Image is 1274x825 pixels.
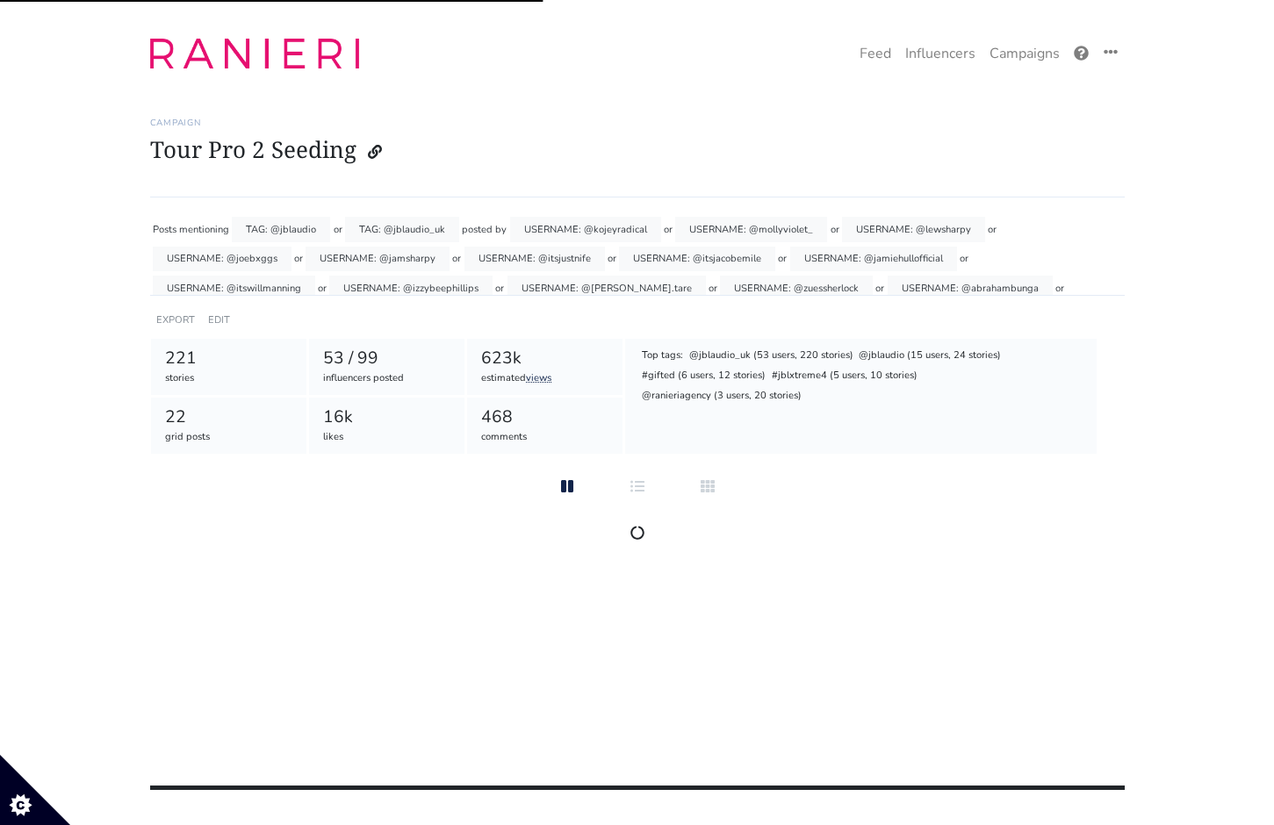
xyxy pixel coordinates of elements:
a: Campaigns [982,36,1067,71]
div: USERNAME: @zuessherlock [720,276,873,301]
div: USERNAME: @kojeyradical [510,217,661,242]
div: or [875,276,884,301]
div: or [664,217,673,242]
div: influencers posted [323,371,450,386]
div: Posts [153,217,176,242]
div: TAG: @jblaudio [232,217,330,242]
div: 221 [165,346,292,371]
div: USERNAME: @joebxggs [153,247,292,272]
a: Influencers [898,36,982,71]
div: mentioning [179,217,229,242]
div: USERNAME: @itsjacobemile [619,247,775,272]
div: USERNAME: @itswillmanning [153,276,315,301]
div: or [495,276,504,301]
div: or [334,217,342,242]
h1: Tour Pro 2 Seeding [150,135,1125,169]
div: 22 [165,405,292,430]
div: @ranieriagency (3 users, 20 stories) [641,388,803,405]
div: USERNAME: @abrahambunga [888,276,1053,301]
img: 11:26:11_1548242771 [150,39,360,68]
div: stories [165,371,292,386]
div: USERNAME: @lewsharpy [842,217,985,242]
div: Top tags: [641,348,685,365]
a: views [526,371,551,384]
div: or [988,217,997,242]
div: USERNAME: @jamiehullofficial [790,247,957,272]
div: USERNAME: @itsjustnife [464,247,605,272]
div: comments [481,430,608,445]
div: TAG: @jblaudio_uk [345,217,459,242]
div: USERNAME: @mollyviolet_ [675,217,827,242]
div: #gifted (6 users, 12 stories) [641,368,767,385]
div: estimated [481,371,608,386]
div: or [960,247,968,272]
div: 623k [481,346,608,371]
h6: Campaign [150,118,1125,128]
a: EXPORT [156,313,195,326]
div: USERNAME: @[PERSON_NAME].tare [507,276,706,301]
div: likes [323,430,450,445]
div: USERNAME: @jamsharpy [306,247,450,272]
div: or [608,247,616,272]
div: 16k [323,405,450,430]
div: or [709,276,717,301]
div: USERNAME: @izzybeephillips [329,276,493,301]
div: grid posts [165,430,292,445]
div: #jblxtreme4 (5 users, 10 stories) [770,368,918,385]
a: EDIT [208,313,230,326]
div: or [831,217,839,242]
div: or [1055,276,1064,301]
div: or [294,247,303,272]
div: or [452,247,461,272]
div: posted [462,217,493,242]
div: or [778,247,787,272]
a: Feed [853,36,898,71]
div: by [495,217,507,242]
div: 53 / 99 [323,346,450,371]
div: 468 [481,405,608,430]
div: or [318,276,327,301]
div: @jblaudio_uk (53 users, 220 stories) [687,348,854,365]
div: @jblaudio (15 users, 24 stories) [857,348,1002,365]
